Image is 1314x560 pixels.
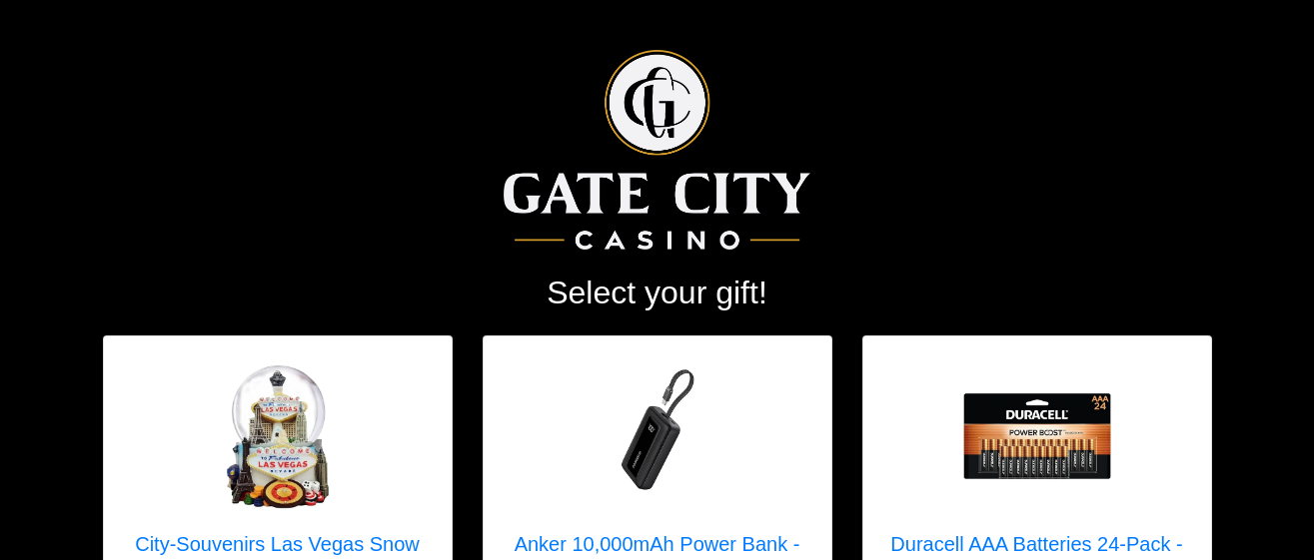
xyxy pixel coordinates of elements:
img: Anker 10,000mAh Power Bank - Black [578,356,737,516]
img: Logo [504,50,810,250]
h2: Select your gift! [103,274,1212,311]
img: City-Souvenirs Las Vegas Snow Globe - 3.5 Inches [198,356,358,516]
img: Duracell AAA Batteries 24-Pack - Alkaline [957,356,1117,516]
